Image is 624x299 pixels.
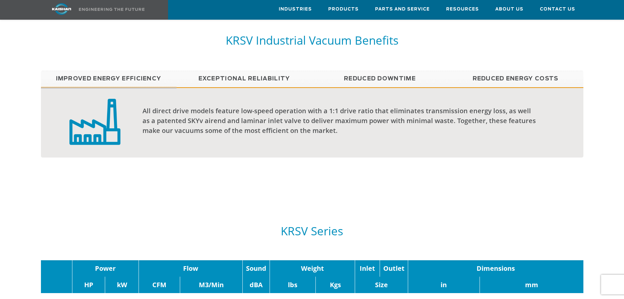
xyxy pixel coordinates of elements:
td: dBA [243,277,270,293]
td: lbs [270,277,316,293]
span: Industries [279,6,312,13]
td: Weight [270,260,355,277]
a: Parts and Service [375,0,430,18]
td: Outlet [380,260,408,277]
span: Contact Us [540,6,575,13]
div: All direct drive models feature low-speed operation with a 1:1 drive ratio that eliminates transm... [142,106,539,136]
td: HP [72,277,105,293]
td: Dimensions [408,260,583,277]
a: Products [328,0,359,18]
a: Resources [446,0,479,18]
a: Exceptional reliability [177,71,312,87]
td: Flow [139,260,242,277]
span: About Us [495,6,523,13]
td: in [408,277,480,293]
div: Improved Energy Efficiency [41,87,583,158]
img: Engineering the future [79,8,144,11]
td: CFM [139,277,180,293]
span: Resources [446,6,479,13]
span: Parts and Service [375,6,430,13]
a: Industries [279,0,312,18]
h5: KRSV Industrial Vacuum Benefits [41,33,583,48]
td: Kgs [315,277,355,293]
a: Reduced Energy Costs [448,71,583,87]
td: M3/Min [180,277,242,293]
span: Products [328,6,359,13]
td: Sound [243,260,270,277]
img: kaishan logo [37,3,86,15]
h5: KRSV Series [41,225,583,237]
td: Inlet [355,260,380,277]
a: Reduced Downtime [312,71,448,87]
td: Size [355,277,408,293]
a: Improved Energy Efficiency [41,71,177,87]
a: About Us [495,0,523,18]
td: mm [480,277,583,293]
td: Power [72,260,139,277]
img: low capital investment badge [69,98,121,145]
a: Contact Us [540,0,575,18]
td: kW [105,277,139,293]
